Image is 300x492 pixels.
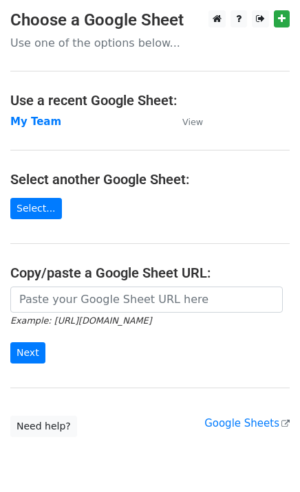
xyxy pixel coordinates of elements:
[10,416,77,437] a: Need help?
[10,265,290,281] h4: Copy/paste a Google Sheet URL:
[204,417,290,429] a: Google Sheets
[169,115,203,128] a: View
[10,115,61,128] a: My Team
[10,287,283,313] input: Paste your Google Sheet URL here
[10,315,151,326] small: Example: [URL][DOMAIN_NAME]
[10,342,45,364] input: Next
[10,36,290,50] p: Use one of the options below...
[10,92,290,109] h4: Use a recent Google Sheet:
[10,198,62,219] a: Select...
[10,10,290,30] h3: Choose a Google Sheet
[182,117,203,127] small: View
[10,171,290,188] h4: Select another Google Sheet:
